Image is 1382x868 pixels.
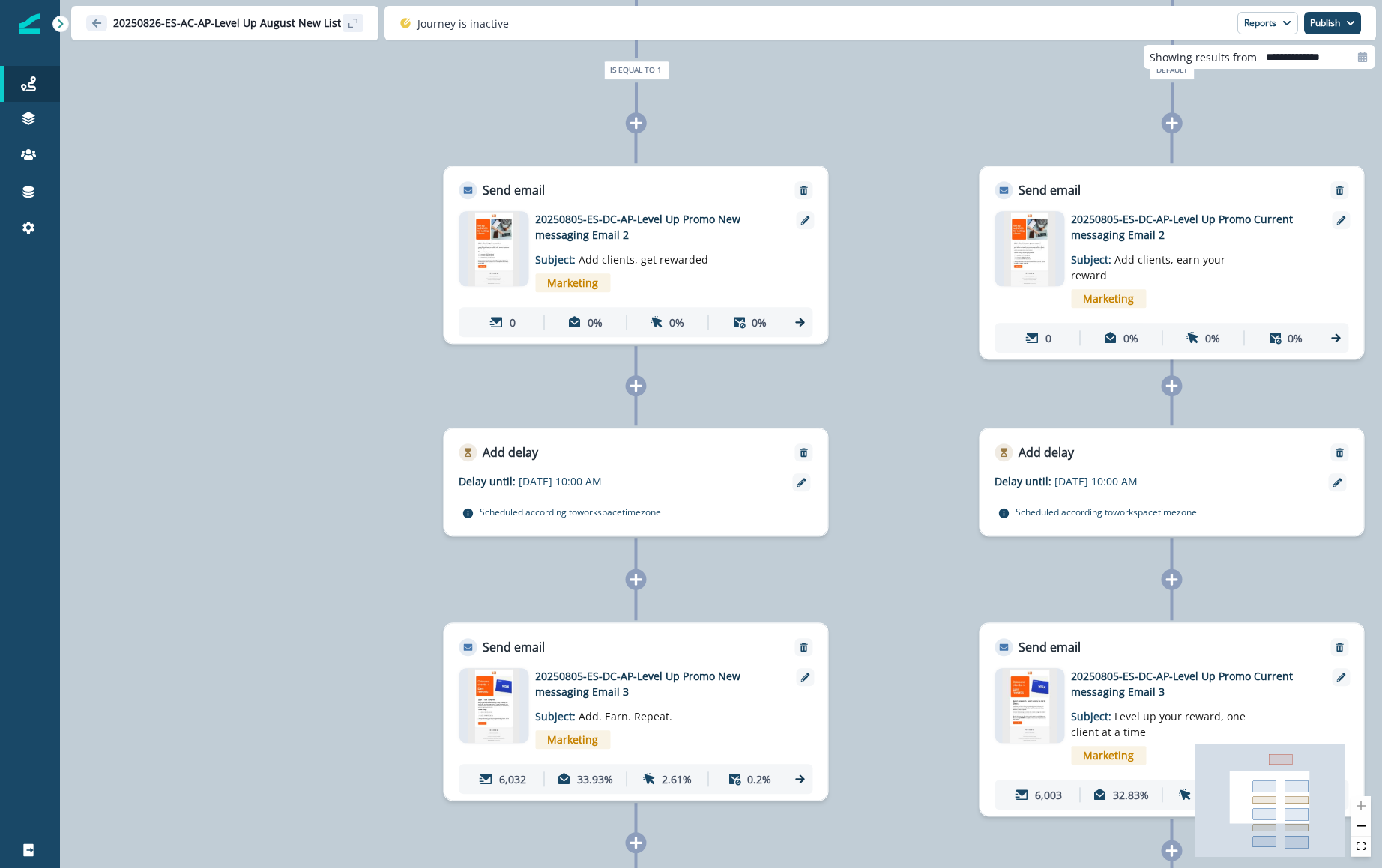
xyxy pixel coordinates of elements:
[579,252,708,267] span: Add clients, get rewarded
[579,709,672,723] span: Add. Earn. Repeat.
[86,15,107,31] button: Go back
[1003,668,1057,743] img: email asset unavailable
[1304,12,1361,34] button: Publish
[1071,699,1258,740] p: Subject:
[1351,837,1371,857] button: fit view
[535,211,775,243] p: 20250805-ES-DC-AP-Level Up Promo New messaging Email 2
[1327,185,1351,195] button: Remove
[1004,211,1056,286] img: email asset unavailable
[1071,709,1246,739] span: Level up your reward, one client at a time
[535,668,775,699] p: 20250805-ES-DC-AP-Level Up Promo New messaging Email 3
[19,13,40,34] img: Inflection
[979,428,1364,536] div: Add delayRemoveDelay until:[DATE] 10:00 AMScheduled according toworkspacetimezone
[669,315,684,330] p: 0%
[1351,816,1371,837] button: zoom out
[443,166,828,344] div: Send emailRemoveemail asset unavailable20250805-ES-DC-AP-Level Up Promo New messaging Email 2Subj...
[995,473,1054,489] p: Delay until:
[791,642,815,652] button: Remove
[1327,642,1351,652] button: Remove
[791,185,815,195] button: Remove
[468,211,520,286] img: email asset unavailable
[1071,668,1311,699] p: 20250805-ES-DC-AP-Level Up Promo Current messaging Email 3
[979,166,1364,359] div: Send emailRemoveemail asset unavailable20250805-ES-DC-AP-Level Up Promo Current messaging Email 2...
[343,14,363,32] button: sidebar collapse toggle
[747,771,771,787] p: 0.2%
[1071,289,1146,308] span: Marketing
[1071,211,1311,243] p: 20250805-ES-DC-AP-Level Up Promo Current messaging Email 2
[535,273,610,292] span: Marketing
[603,61,669,79] span: is equal to 1
[483,443,538,461] p: Add delay
[1019,638,1081,656] p: Send email
[480,504,661,519] p: Scheduled according to workspace timezone
[588,315,603,330] p: 0%
[519,473,706,489] p: [DATE] 10:00 AM
[1071,746,1146,765] span: Marketing
[1071,243,1258,283] p: Subject:
[483,638,545,656] p: Send email
[468,668,520,743] img: email asset unavailable
[979,622,1364,816] div: Send emailRemoveemail asset unavailable20250805-ES-DC-AP-Level Up Promo Current messaging Email 3...
[1045,330,1051,346] p: 0
[1123,330,1138,346] p: 0%
[1035,787,1062,803] p: 6,003
[1205,330,1220,346] p: 0%
[577,771,613,787] p: 33.93%
[752,315,767,330] p: 0%
[535,243,722,267] p: Subject:
[113,16,341,31] p: 20250826-ES-AC-AP-Level Up August New List
[662,771,692,787] p: 2.61%
[492,61,780,79] div: is equal to 1
[499,771,526,787] p: 6,032
[1028,61,1316,79] div: Default
[1019,443,1074,461] p: Add delay
[443,428,828,536] div: Add delayRemoveDelay until:[DATE] 10:00 AMScheduled according toworkspacetimezone
[1054,473,1242,489] p: [DATE] 10:00 AM
[535,699,722,724] p: Subject:
[1237,12,1298,34] button: Reports
[443,622,828,801] div: Send emailRemoveemail asset unavailable20250805-ES-DC-AP-Level Up Promo New messaging Email 3Subj...
[483,181,545,199] p: Send email
[1113,787,1149,803] p: 32.83%
[1327,447,1351,458] button: Remove
[510,315,516,330] p: 0
[1019,181,1081,199] p: Send email
[1150,61,1195,79] span: Default
[1288,330,1303,346] p: 0%
[791,447,815,458] button: Remove
[535,730,610,749] span: Marketing
[1150,49,1257,65] p: Showing results from
[417,16,509,31] p: Journey is inactive
[459,473,519,489] p: Delay until:
[1016,504,1197,519] p: Scheduled according to workspace timezone
[1071,252,1225,282] span: Add clients, earn your reward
